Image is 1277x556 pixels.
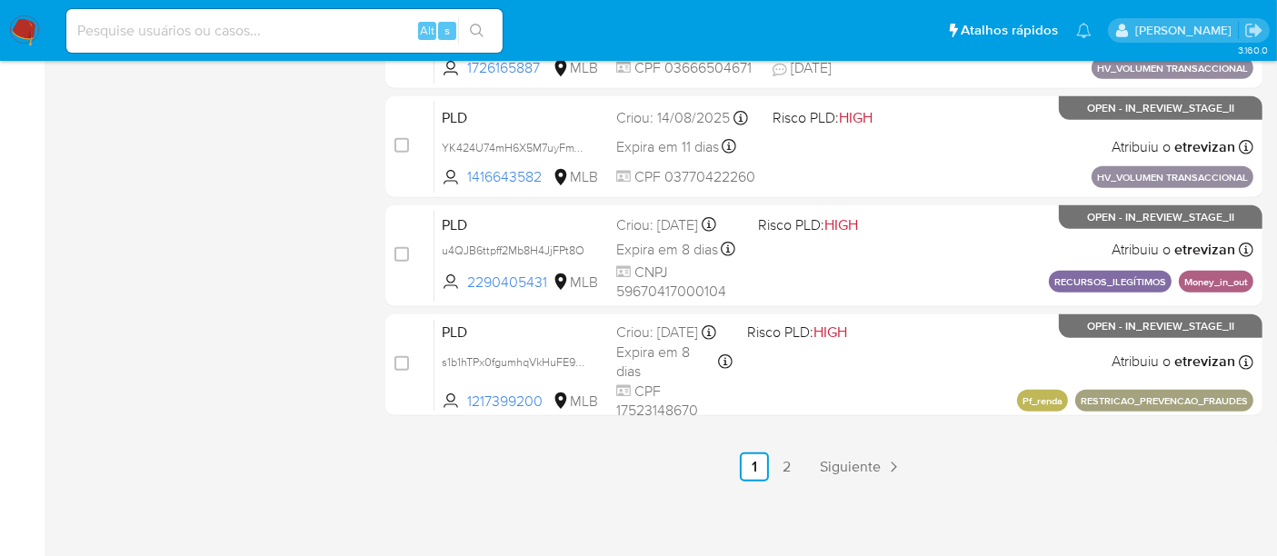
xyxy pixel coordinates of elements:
button: search-icon [458,18,495,44]
span: Atalhos rápidos [961,21,1058,40]
p: erico.trevizan@mercadopago.com.br [1135,22,1238,39]
input: Pesquise usuários ou casos... [66,19,503,43]
a: Notificações [1076,23,1092,38]
a: Sair [1244,21,1263,40]
span: s [444,22,450,39]
span: Alt [420,22,434,39]
span: 3.160.0 [1238,43,1268,57]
